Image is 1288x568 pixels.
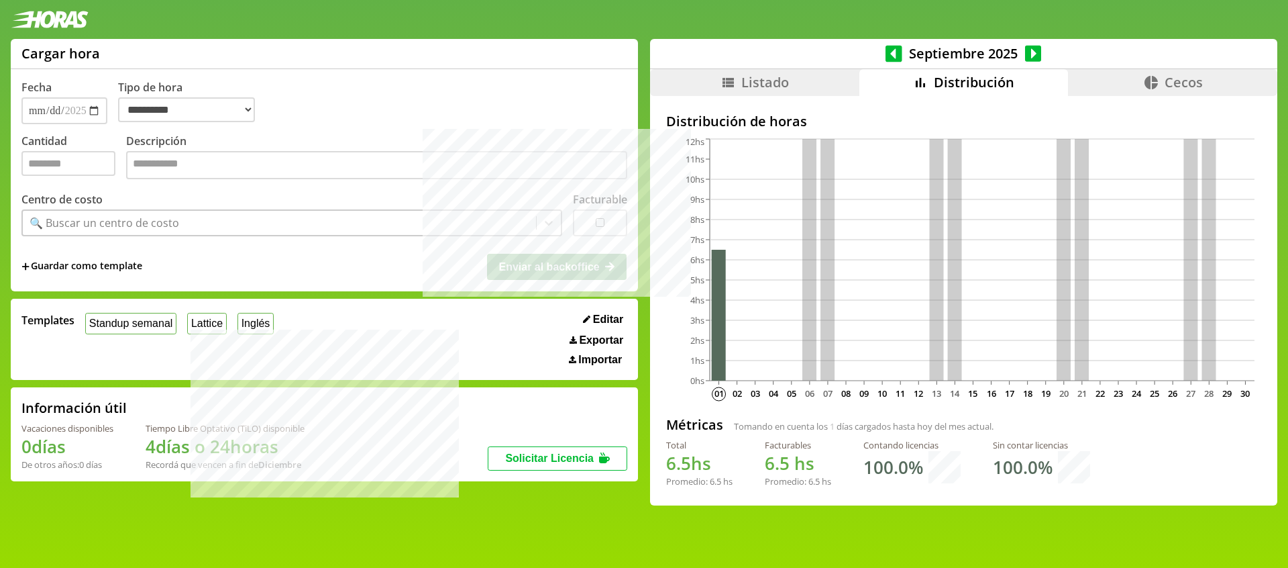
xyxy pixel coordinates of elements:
tspan: 0hs [690,375,704,387]
h1: Cargar hora [21,44,100,62]
button: Lattice [187,313,227,334]
text: 25 [1150,387,1159,399]
div: Promedio: hs [765,475,831,487]
text: 06 [805,387,814,399]
div: Recordá que vencen a fin de [146,459,305,471]
div: Contando licencias [863,439,961,451]
b: Diciembre [258,459,301,471]
text: 24 [1132,387,1142,399]
input: Cantidad [21,151,115,176]
h1: 0 días [21,434,113,459]
div: Tiempo Libre Optativo (TiLO) disponible [146,422,305,434]
text: 13 [932,387,941,399]
text: 17 [1004,387,1014,399]
label: Fecha [21,80,52,95]
span: 6.5 [666,451,691,475]
span: Solicitar Licencia [505,453,594,464]
tspan: 10hs [686,173,704,185]
span: 6.5 [765,451,790,475]
span: +Guardar como template [21,259,142,274]
span: Septiembre 2025 [902,44,1025,62]
h2: Información útil [21,399,127,417]
span: 1 [830,420,835,432]
text: 20 [1059,387,1069,399]
text: 14 [950,387,960,399]
label: Centro de costo [21,192,103,207]
div: 🔍 Buscar un centro de costo [30,216,179,230]
text: 07 [823,387,833,399]
span: Cecos [1165,73,1203,91]
text: 27 [1186,387,1195,399]
tspan: 12hs [686,136,704,148]
button: Standup semanal [85,313,176,334]
text: 12 [914,387,923,399]
h2: Métricas [666,416,723,434]
h1: 100.0 % [863,455,923,479]
text: 16 [986,387,996,399]
text: 02 [732,387,741,399]
div: Facturables [765,439,831,451]
h1: hs [666,451,733,475]
div: Total [666,439,733,451]
text: 04 [769,387,779,399]
tspan: 8hs [690,214,704,226]
text: 29 [1222,387,1232,399]
text: 11 [896,387,905,399]
span: Editar [593,314,623,326]
div: Sin contar licencias [993,439,1090,451]
div: De otros años: 0 días [21,459,113,471]
label: Facturable [573,192,627,207]
select: Tipo de hora [118,97,255,122]
textarea: Descripción [126,151,627,179]
h2: Distribución de horas [666,112,1261,130]
text: 26 [1168,387,1177,399]
h1: 4 días o 24 horas [146,434,305,459]
div: Promedio: hs [666,475,733,487]
span: Exportar [579,334,623,346]
text: 15 [968,387,977,399]
tspan: 11hs [686,153,704,165]
text: 05 [787,387,796,399]
img: logotipo [11,11,89,28]
span: + [21,259,30,274]
text: 01 [714,387,723,399]
span: 6.5 [808,475,820,487]
button: Exportar [566,334,627,347]
text: 08 [841,387,851,399]
tspan: 7hs [690,234,704,246]
text: 22 [1095,387,1105,399]
tspan: 5hs [690,274,704,286]
h1: 100.0 % [993,455,1053,479]
button: Editar [579,313,627,326]
text: 28 [1204,387,1214,399]
span: Templates [21,313,74,328]
button: Inglés [237,313,274,334]
h1: hs [765,451,831,475]
tspan: 6hs [690,254,704,266]
span: Distribución [934,73,1014,91]
text: 18 [1022,387,1032,399]
label: Descripción [126,134,627,183]
text: 21 [1077,387,1087,399]
tspan: 4hs [690,294,704,306]
tspan: 1hs [690,354,704,367]
div: Vacaciones disponibles [21,422,113,434]
text: 09 [859,387,869,399]
span: Listado [741,73,789,91]
text: 03 [750,387,759,399]
label: Cantidad [21,134,126,183]
span: 6.5 [710,475,721,487]
label: Tipo de hora [118,80,266,124]
span: Tomando en cuenta los días cargados hasta hoy del mes actual. [734,420,994,432]
text: 30 [1240,387,1250,399]
span: Importar [578,354,622,366]
tspan: 3hs [690,314,704,326]
text: 23 [1114,387,1123,399]
text: 10 [877,387,887,399]
text: 19 [1041,387,1051,399]
tspan: 9hs [690,193,704,205]
button: Solicitar Licencia [488,446,627,471]
tspan: 2hs [690,334,704,346]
